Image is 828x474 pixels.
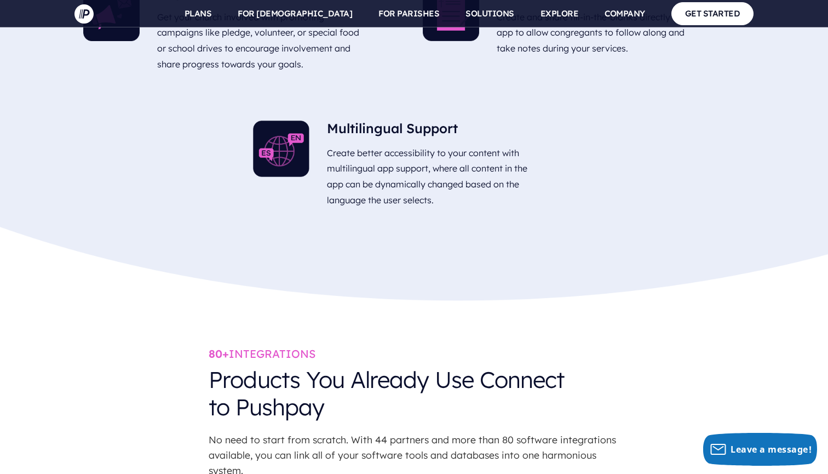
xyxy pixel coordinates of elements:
p: Create and share fill-in-the-blanks directly in your app to allow congregants to follow along and... [497,5,701,61]
b: 80+ [209,347,229,361]
p: Get your church involved with promoting campaigns like pledge, volunteer, or special food or scho... [157,5,361,77]
p: Products You Already Use Connect to Pushpay [209,361,565,426]
p: Create better accessibility to your content with multilingual app support, where all content in t... [327,141,531,213]
h2: INTEGRATIONS [209,347,619,361]
span: Leave a message! [731,443,812,455]
button: Leave a message! [703,433,817,466]
a: GET STARTED [671,2,754,25]
h5: Multilingual Support [327,121,531,141]
img: Multilingual Support - Illustration [253,121,309,177]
